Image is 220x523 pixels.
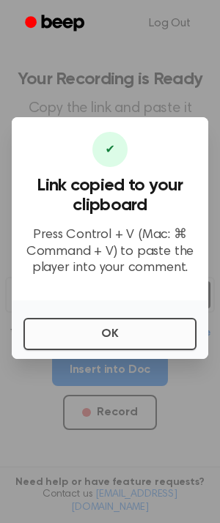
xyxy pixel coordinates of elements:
[23,227,197,277] p: Press Control + V (Mac: ⌘ Command + V) to paste the player into your comment.
[15,10,98,38] a: Beep
[134,6,205,41] a: Log Out
[23,176,197,215] h3: Link copied to your clipboard
[92,132,128,167] div: ✔
[23,318,197,350] button: OK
